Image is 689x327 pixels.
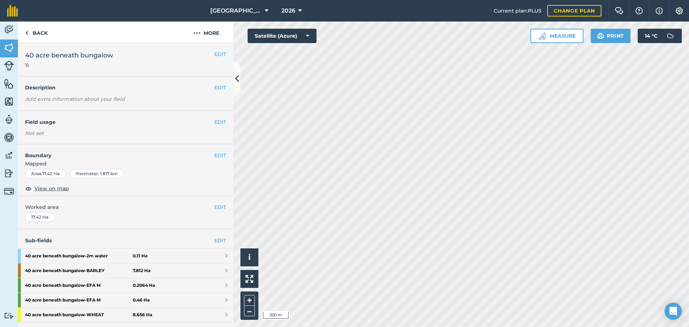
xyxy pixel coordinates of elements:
span: 11 [25,62,113,69]
button: Measure [530,29,583,43]
a: 40 acre beneath bungalow-BARLEY7.812 Ha [18,263,233,278]
img: svg+xml;base64,PHN2ZyB4bWxucz0iaHR0cDovL3d3dy53My5vcmcvMjAwMC9zdmciIHdpZHRoPSIxNyIgaGVpZ2h0PSIxNy... [656,6,663,15]
button: + [244,295,255,306]
strong: 40 acre beneath bungalow - WHEAT [25,308,133,322]
a: Change plan [547,5,601,17]
img: Two speech bubbles overlapping with the left bubble in the forefront [615,7,623,14]
img: svg+xml;base64,PD94bWwgdmVyc2lvbj0iMS4wIiBlbmNvZGluZz0idXRmLTgiPz4KPCEtLSBHZW5lcmF0b3I6IEFkb2JlIE... [4,168,14,179]
button: i [240,248,258,266]
a: 40 acre beneath bungalow-WHEAT8.656 Ha [18,308,233,322]
strong: 40 acre beneath bungalow - EFA M [25,278,133,293]
strong: 0.46 Ha [133,297,150,303]
strong: 40 acre beneath bungalow - EFA M [25,293,133,307]
img: svg+xml;base64,PD94bWwgdmVyc2lvbj0iMS4wIiBlbmNvZGluZz0idXRmLTgiPz4KPCEtLSBHZW5lcmF0b3I6IEFkb2JlIE... [663,29,678,43]
img: fieldmargin Logo [7,5,18,17]
img: A question mark icon [635,7,643,14]
img: Ruler icon [538,32,545,39]
button: EDIT [214,203,226,211]
div: 17.42 Ha [25,212,55,222]
h4: Field usage [25,118,214,126]
div: Area : 17.42 Ha [25,169,66,178]
strong: 40 acre beneath bungalow - BARLEY [25,263,133,278]
a: 40 acre beneath bungalow-2m water0.11 Ha [18,249,233,263]
img: svg+xml;base64,PD94bWwgdmVyc2lvbj0iMS4wIiBlbmNvZGluZz0idXRmLTgiPz4KPCEtLSBHZW5lcmF0b3I6IEFkb2JlIE... [4,186,14,196]
span: [GEOGRAPHIC_DATA] [210,6,262,15]
button: More [179,22,233,43]
span: Current plan : PLUS [494,7,542,15]
h4: Boundary [18,144,214,159]
img: svg+xml;base64,PHN2ZyB4bWxucz0iaHR0cDovL3d3dy53My5vcmcvMjAwMC9zdmciIHdpZHRoPSI1NiIgaGVpZ2h0PSI2MC... [4,78,14,89]
img: svg+xml;base64,PD94bWwgdmVyc2lvbj0iMS4wIiBlbmNvZGluZz0idXRmLTgiPz4KPCEtLSBHZW5lcmF0b3I6IEFkb2JlIE... [4,114,14,125]
button: EDIT [214,118,226,126]
em: Add extra information about your field [25,96,125,102]
img: svg+xml;base64,PD94bWwgdmVyc2lvbj0iMS4wIiBlbmNvZGluZz0idXRmLTgiPz4KPCEtLSBHZW5lcmF0b3I6IEFkb2JlIE... [4,61,14,71]
span: i [248,253,250,262]
img: svg+xml;base64,PD94bWwgdmVyc2lvbj0iMS4wIiBlbmNvZGluZz0idXRmLTgiPz4KPCEtLSBHZW5lcmF0b3I6IEFkb2JlIE... [4,312,14,319]
div: Open Intercom Messenger [665,303,682,320]
img: svg+xml;base64,PHN2ZyB4bWxucz0iaHR0cDovL3d3dy53My5vcmcvMjAwMC9zdmciIHdpZHRoPSI1NiIgaGVpZ2h0PSI2MC... [4,96,14,107]
button: 14 °C [638,29,682,43]
button: EDIT [214,84,226,92]
span: 14 ° C [645,29,657,43]
img: svg+xml;base64,PHN2ZyB4bWxucz0iaHR0cDovL3d3dy53My5vcmcvMjAwMC9zdmciIHdpZHRoPSIxOCIgaGVpZ2h0PSIyNC... [25,184,32,193]
strong: 0.11 Ha [133,253,147,259]
img: svg+xml;base64,PHN2ZyB4bWxucz0iaHR0cDovL3d3dy53My5vcmcvMjAwMC9zdmciIHdpZHRoPSI1NiIgaGVpZ2h0PSI2MC... [4,42,14,53]
img: A cog icon [675,7,684,14]
img: Four arrows, one pointing top left, one top right, one bottom right and the last bottom left [245,275,253,283]
img: svg+xml;base64,PHN2ZyB4bWxucz0iaHR0cDovL3d3dy53My5vcmcvMjAwMC9zdmciIHdpZHRoPSIyMCIgaGVpZ2h0PSIyNC... [193,29,201,37]
button: EDIT [214,50,226,58]
span: Mapped [18,160,233,168]
button: Print [591,29,631,43]
span: 2026 [281,6,295,15]
img: svg+xml;base64,PD94bWwgdmVyc2lvbj0iMS4wIiBlbmNvZGluZz0idXRmLTgiPz4KPCEtLSBHZW5lcmF0b3I6IEFkb2JlIE... [4,132,14,143]
strong: 7.812 Ha [133,268,150,274]
h4: Description [25,84,226,92]
button: EDIT [214,151,226,159]
span: 40 acre beneath bungalow [25,50,113,60]
strong: 40 acre beneath bungalow - 2m water [25,249,133,263]
h4: Sub-fields [18,237,233,244]
img: svg+xml;base64,PHN2ZyB4bWxucz0iaHR0cDovL3d3dy53My5vcmcvMjAwMC9zdmciIHdpZHRoPSIxOSIgaGVpZ2h0PSIyNC... [597,32,604,40]
a: Back [18,22,55,43]
strong: 8.656 Ha [133,312,152,318]
img: svg+xml;base64,PD94bWwgdmVyc2lvbj0iMS4wIiBlbmNvZGluZz0idXRmLTgiPz4KPCEtLSBHZW5lcmF0b3I6IEFkb2JlIE... [4,150,14,161]
a: 40 acre beneath bungalow-EFA M0.46 Ha [18,293,233,307]
div: Not set [25,130,226,137]
a: EDIT [214,237,226,244]
img: svg+xml;base64,PD94bWwgdmVyc2lvbj0iMS4wIiBlbmNvZGluZz0idXRmLTgiPz4KPCEtLSBHZW5lcmF0b3I6IEFkb2JlIE... [4,24,14,35]
span: Worked area [25,203,226,211]
button: View on map [25,184,69,193]
div: Perimeter : 1.817 km [70,169,124,178]
strong: 0.2064 Ha [133,282,155,288]
a: 40 acre beneath bungalow-EFA M0.2064 Ha [18,278,233,293]
button: – [244,306,255,316]
button: Satellite (Azure) [248,29,317,43]
span: View on map [34,184,69,192]
img: svg+xml;base64,PHN2ZyB4bWxucz0iaHR0cDovL3d3dy53My5vcmcvMjAwMC9zdmciIHdpZHRoPSI5IiBoZWlnaHQ9IjI0Ii... [25,29,28,37]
